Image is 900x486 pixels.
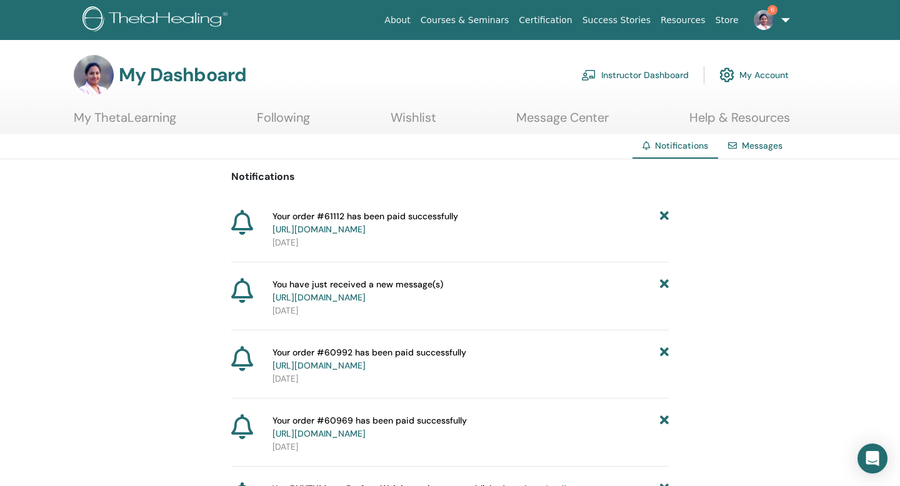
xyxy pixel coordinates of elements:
img: default.jpg [74,55,114,95]
span: Your order #60992 has been paid successfully [272,346,466,372]
a: Resources [656,9,711,32]
a: My ThetaLearning [74,110,176,134]
a: Courses & Seminars [416,9,514,32]
a: Store [711,9,744,32]
a: About [379,9,415,32]
a: Help & Resources [689,110,790,134]
a: Certification [514,9,577,32]
span: Your order #61112 has been paid successfully [272,210,458,236]
img: default.jpg [754,10,774,30]
p: [DATE] [272,236,669,249]
a: Success Stories [577,9,656,32]
h3: My Dashboard [119,64,246,86]
img: cog.svg [719,64,734,86]
span: Notifications [655,140,708,151]
a: My Account [719,61,789,89]
img: logo.png [82,6,232,34]
p: Notifications [231,169,669,184]
span: You have just received a new message(s) [272,278,443,304]
span: 6 [767,5,777,15]
a: Messages [742,140,782,151]
p: [DATE] [272,304,669,317]
img: chalkboard-teacher.svg [581,69,596,81]
a: [URL][DOMAIN_NAME] [272,360,366,371]
a: [URL][DOMAIN_NAME] [272,428,366,439]
a: Instructor Dashboard [581,61,689,89]
a: [URL][DOMAIN_NAME] [272,292,366,303]
span: Your order #60969 has been paid successfully [272,414,467,440]
a: Following [257,110,310,134]
a: Wishlist [391,110,436,134]
p: [DATE] [272,440,669,454]
a: [URL][DOMAIN_NAME] [272,224,366,235]
div: Open Intercom Messenger [857,444,887,474]
p: [DATE] [272,372,669,385]
a: Message Center [516,110,609,134]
